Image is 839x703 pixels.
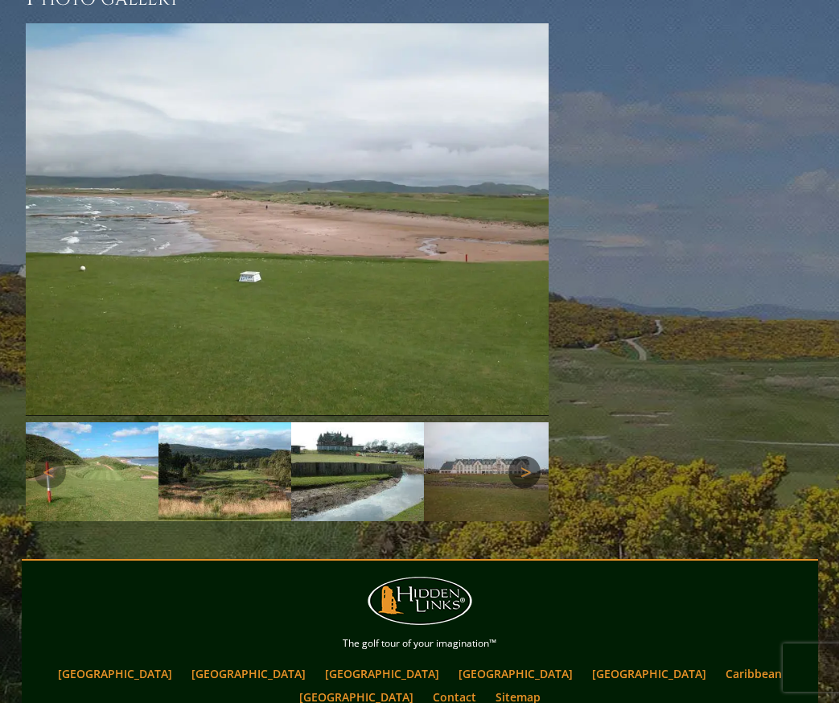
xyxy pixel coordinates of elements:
a: [GEOGRAPHIC_DATA] [317,662,447,685]
a: [GEOGRAPHIC_DATA] [50,662,180,685]
a: Caribbean [718,662,790,685]
a: [GEOGRAPHIC_DATA] [183,662,314,685]
a: [GEOGRAPHIC_DATA] [450,662,581,685]
a: Next [508,456,541,488]
a: Previous [34,456,66,488]
p: The golf tour of your imagination™ [26,635,814,652]
a: [GEOGRAPHIC_DATA] [584,662,714,685]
